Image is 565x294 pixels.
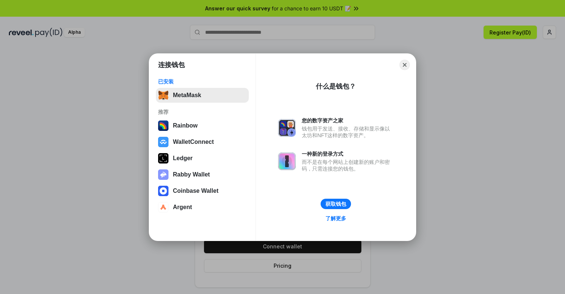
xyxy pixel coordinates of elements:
button: 获取钱包 [321,199,351,209]
img: svg+xml,%3Csvg%20xmlns%3D%22http%3A%2F%2Fwww.w3.org%2F2000%2Fsvg%22%20fill%3D%22none%22%20viewBox... [158,169,168,180]
div: Rabby Wallet [173,171,210,178]
div: MetaMask [173,92,201,99]
img: svg+xml,%3Csvg%20width%3D%22120%22%20height%3D%22120%22%20viewBox%3D%220%200%20120%20120%22%20fil... [158,120,168,131]
div: Ledger [173,155,193,162]
div: 您的数字资产之家 [302,117,394,124]
button: MetaMask [156,88,249,103]
div: 已安装 [158,78,247,85]
button: WalletConnect [156,135,249,149]
div: Rainbow [173,122,198,129]
img: svg+xml,%3Csvg%20width%3D%2228%22%20height%3D%2228%22%20viewBox%3D%220%200%2028%2028%22%20fill%3D... [158,186,168,196]
div: 获取钱包 [325,201,346,207]
div: WalletConnect [173,139,214,145]
img: svg+xml,%3Csvg%20width%3D%2228%22%20height%3D%2228%22%20viewBox%3D%220%200%2028%2028%22%20fill%3D... [158,202,168,212]
button: Rainbow [156,118,249,133]
div: 一种新的登录方式 [302,151,394,157]
a: 了解更多 [321,214,351,223]
button: Argent [156,200,249,215]
div: 钱包用于发送、接收、存储和显示像以太坊和NFT这样的数字资产。 [302,125,394,139]
div: 而不是在每个网站上创建新的账户和密码，只需连接您的钱包。 [302,159,394,172]
div: 推荐 [158,109,247,115]
div: Coinbase Wallet [173,188,218,194]
div: 了解更多 [325,215,346,222]
img: svg+xml,%3Csvg%20xmlns%3D%22http%3A%2F%2Fwww.w3.org%2F2000%2Fsvg%22%20fill%3D%22none%22%20viewBox... [278,152,296,170]
button: Ledger [156,151,249,166]
div: 什么是钱包？ [316,82,356,91]
img: svg+xml,%3Csvg%20xmlns%3D%22http%3A%2F%2Fwww.w3.org%2F2000%2Fsvg%22%20width%3D%2228%22%20height%3... [158,153,168,163]
button: Coinbase Wallet [156,184,249,198]
h1: 连接钱包 [158,60,185,69]
img: svg+xml,%3Csvg%20fill%3D%22none%22%20height%3D%2233%22%20viewBox%3D%220%200%2035%2033%22%20width%... [158,90,168,100]
div: Argent [173,204,192,211]
button: Close [399,60,410,70]
img: svg+xml,%3Csvg%20xmlns%3D%22http%3A%2F%2Fwww.w3.org%2F2000%2Fsvg%22%20fill%3D%22none%22%20viewBox... [278,119,296,137]
button: Rabby Wallet [156,167,249,182]
img: svg+xml,%3Csvg%20width%3D%2228%22%20height%3D%2228%22%20viewBox%3D%220%200%2028%2028%22%20fill%3D... [158,137,168,147]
